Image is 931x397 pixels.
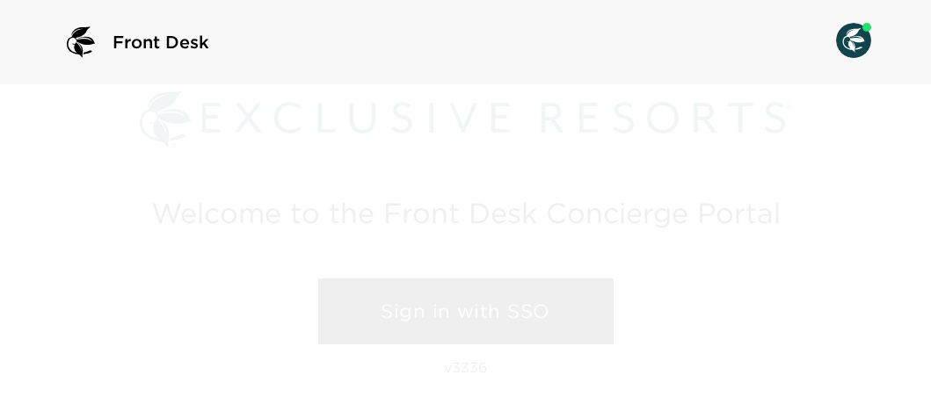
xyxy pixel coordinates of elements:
img: User [836,23,871,58]
img: logo [60,21,102,63]
a: Sign in with SSO [318,278,614,345]
p: v3336 [444,358,487,376]
h2: Welcome to the Front Desk Concierge Portal [151,199,781,227]
span: Front Desk [113,30,209,54]
img: Exclusive Resorts logo [140,91,791,148]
